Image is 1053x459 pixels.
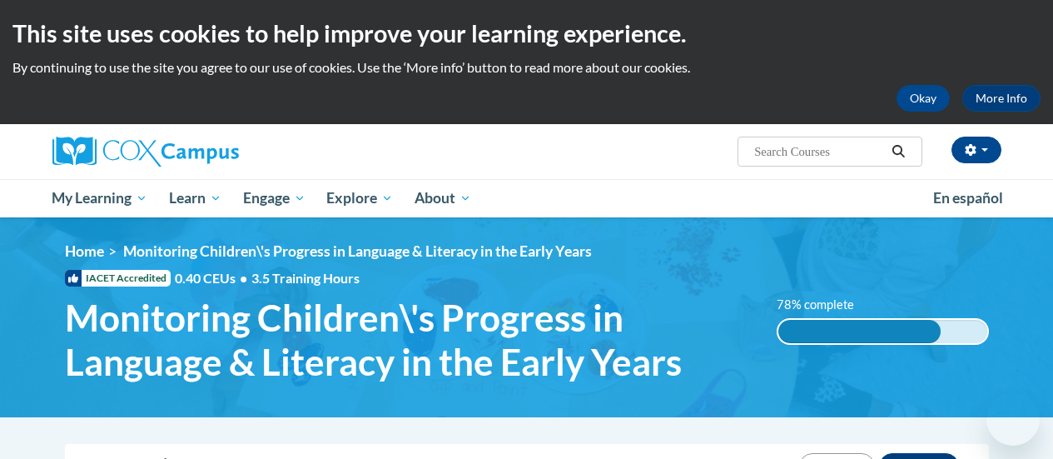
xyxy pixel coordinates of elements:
[42,179,159,217] a: My Learning
[52,137,239,167] img: Cox Campus
[52,188,147,208] span: My Learning
[232,179,316,217] a: Engage
[962,85,1041,112] a: More Info
[886,142,911,162] button: Search
[315,179,404,217] a: Explore
[986,392,1040,446] iframe: Button to launch messaging window
[778,320,941,343] div: 78% complete
[240,270,247,286] span: •
[251,270,360,286] span: 3.5 Training Hours
[326,188,393,208] span: Explore
[65,242,104,260] a: Home
[12,58,1041,77] p: By continuing to use the site you agree to our use of cookies. Use the ‘More info’ button to read...
[777,296,872,314] label: 78% complete
[951,137,1001,163] button: Account Settings
[415,188,471,208] span: About
[404,179,482,217] a: About
[52,137,352,167] a: Cox Campus
[123,242,592,260] span: Monitoring Children\'s Progress in Language & Literacy in the Early Years
[40,179,1014,217] div: Main menu
[175,269,251,287] span: 0.40 CEUs
[169,188,221,208] span: Learn
[897,85,950,112] button: Okay
[752,142,886,162] input: Search Courses
[65,270,171,287] span: IACET Accredited
[12,17,1041,50] h2: This site uses cookies to help improve your learning experience.
[243,188,305,208] span: Engage
[933,189,1003,207] span: En español
[158,179,232,217] a: Learn
[922,181,1014,216] a: En español
[65,296,752,384] span: Monitoring Children\'s Progress in Language & Literacy in the Early Years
